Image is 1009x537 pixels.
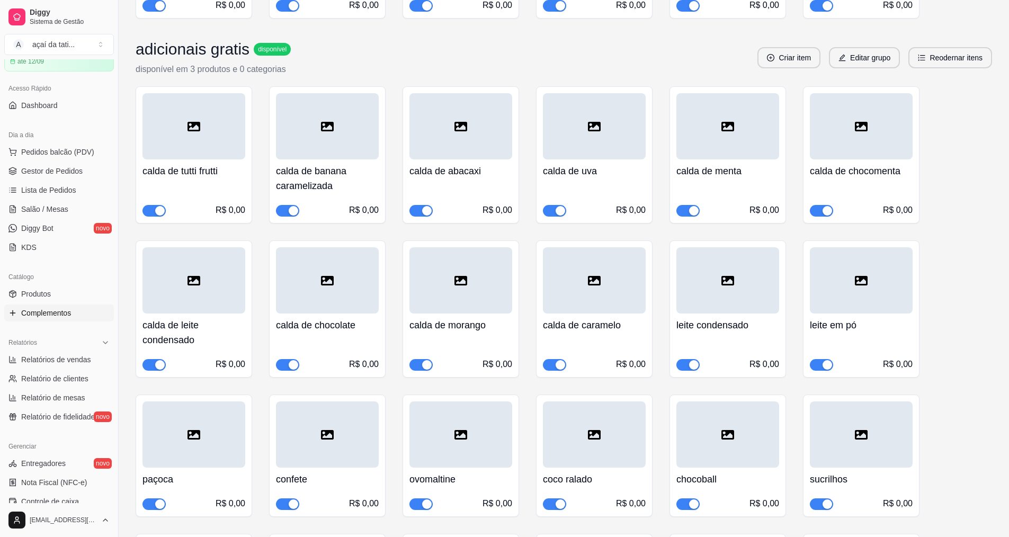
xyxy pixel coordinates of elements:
span: Relatório de mesas [21,392,85,403]
div: R$ 0,00 [483,497,512,510]
div: R$ 0,00 [216,358,245,371]
div: Acesso Rápido [4,80,114,97]
div: açaí da tati ... [32,39,75,50]
a: Lista de Pedidos [4,182,114,199]
h4: leite em pó [810,318,913,333]
span: Gestor de Pedidos [21,166,83,176]
button: Pedidos balcão (PDV) [4,144,114,160]
a: Dashboard [4,97,114,114]
a: Relatório de clientes [4,370,114,387]
a: Relatório de fidelidadenovo [4,408,114,425]
div: R$ 0,00 [349,358,379,371]
span: Nota Fiscal (NFC-e) [21,477,87,488]
span: edit [838,54,846,61]
h4: confete [276,472,379,487]
a: KDS [4,239,114,256]
p: disponível em 3 produtos e 0 categorias [136,63,291,76]
span: Lista de Pedidos [21,185,76,195]
span: A [13,39,24,50]
h4: calda de leite condensado [142,318,245,347]
div: R$ 0,00 [749,497,779,510]
span: Sistema de Gestão [30,17,110,26]
div: R$ 0,00 [883,358,913,371]
h4: calda de menta [676,164,779,178]
span: Relatório de fidelidade [21,411,95,422]
a: Controle de caixa [4,493,114,510]
span: Relatórios [8,338,37,347]
h4: leite condensado [676,318,779,333]
span: Entregadores [21,458,66,469]
div: R$ 0,00 [616,497,646,510]
span: Salão / Mesas [21,204,68,214]
h4: coco ralado [543,472,646,487]
a: Nota Fiscal (NFC-e) [4,474,114,491]
h4: calda de uva [543,164,646,178]
a: Gestor de Pedidos [4,163,114,180]
div: R$ 0,00 [483,204,512,217]
a: Entregadoresnovo [4,455,114,472]
a: Relatório de mesas [4,389,114,406]
span: plus-circle [767,54,774,61]
button: [EMAIL_ADDRESS][DOMAIN_NAME] [4,507,114,533]
div: Catálogo [4,268,114,285]
h4: chocoball [676,472,779,487]
div: Gerenciar [4,438,114,455]
h4: calda de abacaxi [409,164,512,178]
a: Complementos [4,305,114,321]
div: R$ 0,00 [216,204,245,217]
span: KDS [21,242,37,253]
div: R$ 0,00 [616,358,646,371]
a: Produtos [4,285,114,302]
div: R$ 0,00 [349,497,379,510]
div: R$ 0,00 [749,204,779,217]
span: Relatórios de vendas [21,354,91,365]
span: [EMAIL_ADDRESS][DOMAIN_NAME] [30,516,97,524]
span: Relatório de clientes [21,373,88,384]
h4: paçoca [142,472,245,487]
button: plus-circleCriar item [757,47,820,68]
span: Dashboard [21,100,58,111]
span: ordered-list [918,54,925,61]
span: Diggy [30,8,110,17]
button: Select a team [4,34,114,55]
span: disponível [256,45,289,53]
div: Dia a dia [4,127,114,144]
span: Produtos [21,289,51,299]
span: Controle de caixa [21,496,79,507]
span: Diggy Bot [21,223,53,234]
div: R$ 0,00 [883,497,913,510]
h4: calda de chocolate [276,318,379,333]
div: R$ 0,00 [616,204,646,217]
div: R$ 0,00 [883,204,913,217]
h4: calda de tutti frutti [142,164,245,178]
article: até 12/09 [17,57,44,66]
div: R$ 0,00 [216,497,245,510]
h4: calda de banana caramelizada [276,164,379,193]
a: DiggySistema de Gestão [4,4,114,30]
h4: sucrilhos [810,472,913,487]
h4: calda de caramelo [543,318,646,333]
span: Complementos [21,308,71,318]
span: Pedidos balcão (PDV) [21,147,94,157]
button: editEditar grupo [829,47,900,68]
a: Salão / Mesas [4,201,114,218]
div: R$ 0,00 [483,358,512,371]
div: R$ 0,00 [349,204,379,217]
a: Relatórios de vendas [4,351,114,368]
h3: adicionais gratis [136,40,249,59]
button: ordered-listReodernar itens [908,47,992,68]
a: Diggy Botnovo [4,220,114,237]
h4: calda de chocomenta [810,164,913,178]
div: R$ 0,00 [749,358,779,371]
h4: ovomaltine [409,472,512,487]
h4: calda de morango [409,318,512,333]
